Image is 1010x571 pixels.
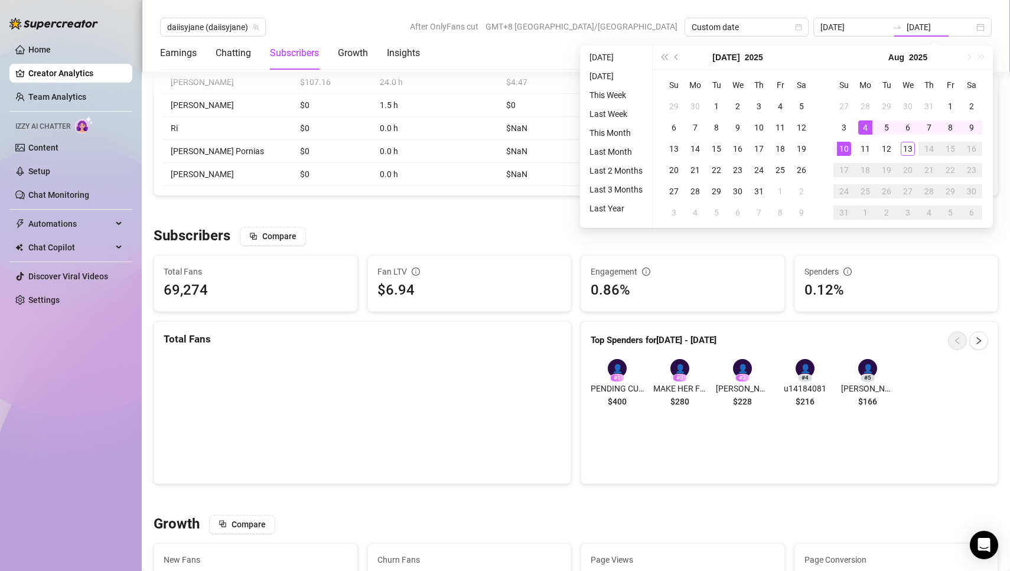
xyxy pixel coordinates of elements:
div: 👤 [733,359,752,378]
span: [PERSON_NAME] 🩷 BE SWEET! [716,382,769,395]
div: Total Fans [164,331,561,347]
div: Fan LTV [377,265,562,278]
span: 0 % [590,168,609,181]
span: PENDING CUSTOM GB VIP [PERSON_NAME] [591,382,644,395]
div: 👤 [796,359,814,378]
span: New Fans [164,553,348,566]
div: # 1 [610,374,624,382]
span: block [249,232,258,240]
div: Growth [338,46,368,60]
span: After OnlyFans cut [410,18,478,35]
h3: Growth [154,515,200,534]
div: Spenders [804,265,989,278]
span: to [892,22,902,32]
span: Custom date [692,18,802,36]
span: $280 [670,395,689,408]
span: thunderbolt [15,219,25,229]
span: Izzy AI Chatter [15,121,70,132]
span: Automations [28,214,112,233]
div: Open Intercom Messenger [970,531,998,559]
td: $NaN [499,163,583,186]
a: Creator Analytics [28,64,123,83]
div: 👤 [670,359,689,378]
span: calendar [795,24,802,31]
span: right [975,337,983,345]
td: $NaN [499,117,583,140]
img: Chat Copilot [15,243,23,252]
div: # 4 [798,374,812,382]
a: Setup [28,167,50,176]
td: 1.5 h [373,94,499,117]
td: $0 [499,94,583,117]
td: 0.0 h [373,163,499,186]
a: Settings [28,295,60,305]
img: AI Chatter [75,116,93,133]
div: # 2 [673,374,687,382]
td: [PERSON_NAME] [164,163,293,186]
span: 0 % [590,99,609,112]
span: 7 % [590,76,609,89]
div: Subscribers [270,46,319,60]
td: $NaN [499,140,583,163]
h3: Subscribers [154,227,230,246]
span: Page Views [591,553,775,566]
div: 0.86% [591,279,775,302]
span: Compare [262,231,297,241]
td: Ri [164,117,293,140]
article: Top Spenders for [DATE] - [DATE] [591,334,716,348]
span: 0 % [590,122,609,135]
span: team [252,24,259,31]
input: End date [907,21,974,34]
span: 0 % [590,145,609,158]
input: Start date [820,21,888,34]
span: swap-right [892,22,902,32]
span: $228 [733,395,752,408]
div: # 5 [861,374,875,382]
div: 👤 [858,359,877,378]
td: [PERSON_NAME] [164,94,293,117]
span: daiisyjane (daiisyjane) [167,18,259,36]
span: u14184081 [778,382,832,395]
div: 👤 [608,359,627,378]
span: block [219,520,227,528]
td: $0 [293,163,373,186]
span: $400 [608,395,627,408]
div: Insights [387,46,420,60]
span: info-circle [642,267,650,276]
button: Compare [240,227,306,246]
span: info-circle [412,267,420,276]
td: $107.16 [293,71,373,94]
td: 0.0 h [373,140,499,163]
a: Chat Monitoring [28,190,89,200]
div: # 3 [735,374,750,382]
td: [PERSON_NAME] Pornias [164,140,293,163]
a: Team Analytics [28,92,86,102]
div: Earnings [160,46,197,60]
td: $0 [293,140,373,163]
a: Home [28,45,51,54]
span: GMT+8 [GEOGRAPHIC_DATA]/[GEOGRAPHIC_DATA] [486,18,677,35]
span: $166 [858,395,877,408]
td: 24.0 h [373,71,499,94]
div: 69,274 [164,279,208,302]
span: Compare [232,520,266,529]
span: Page Conversion [804,553,989,566]
span: $216 [796,395,814,408]
a: Discover Viral Videos [28,272,108,281]
a: Content [28,143,58,152]
span: Chat Copilot [28,238,112,257]
td: $0 [293,94,373,117]
img: logo-BBDzfeDw.svg [9,18,98,30]
span: info-circle [843,267,852,276]
span: MAKE HER FEEL THAT SHE IS LOVED, DONT SELL- [PERSON_NAME] [653,382,706,395]
div: 0.12% [804,279,989,302]
button: Compare [209,515,275,534]
td: 0.0 h [373,117,499,140]
td: $4.47 [499,71,583,94]
div: $6.94 [377,279,562,302]
span: Churn Fans [377,553,562,566]
span: Total Fans [164,265,348,278]
span: [PERSON_NAME] CUSTOM [DATE] [841,382,894,395]
td: [PERSON_NAME] [164,71,293,94]
div: Chatting [216,46,251,60]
